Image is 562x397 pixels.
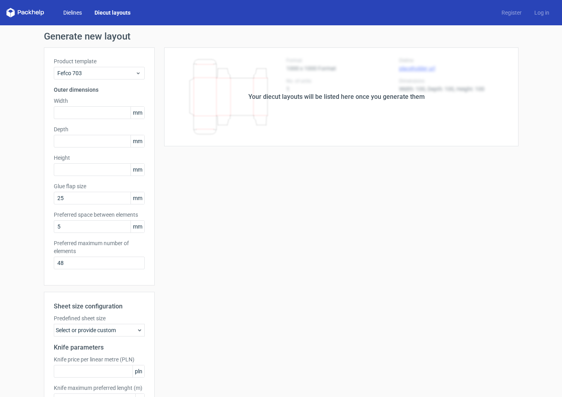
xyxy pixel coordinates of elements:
a: Dielines [57,9,88,17]
label: Preferred maximum number of elements [54,239,145,255]
h2: Knife parameters [54,343,145,352]
label: Depth [54,125,145,133]
h2: Sheet size configuration [54,302,145,311]
span: mm [131,107,144,119]
h3: Outer dimensions [54,86,145,94]
label: Glue flap size [54,182,145,190]
a: Diecut layouts [88,9,137,17]
span: mm [131,192,144,204]
span: mm [131,221,144,233]
span: Fefco 703 [57,69,135,77]
label: Knife price per linear metre (PLN) [54,355,145,363]
span: mm [131,164,144,176]
label: Predefined sheet size [54,314,145,322]
label: Preferred space between elements [54,211,145,219]
span: pln [132,365,144,377]
a: Register [495,9,528,17]
label: Width [54,97,145,105]
div: Your diecut layouts will be listed here once you generate them [248,92,425,102]
h1: Generate new layout [44,32,518,41]
a: Log in [528,9,556,17]
label: Height [54,154,145,162]
div: Select or provide custom [54,324,145,337]
label: Product template [54,57,145,65]
label: Knife maximum preferred lenght (m) [54,384,145,392]
span: mm [131,135,144,147]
